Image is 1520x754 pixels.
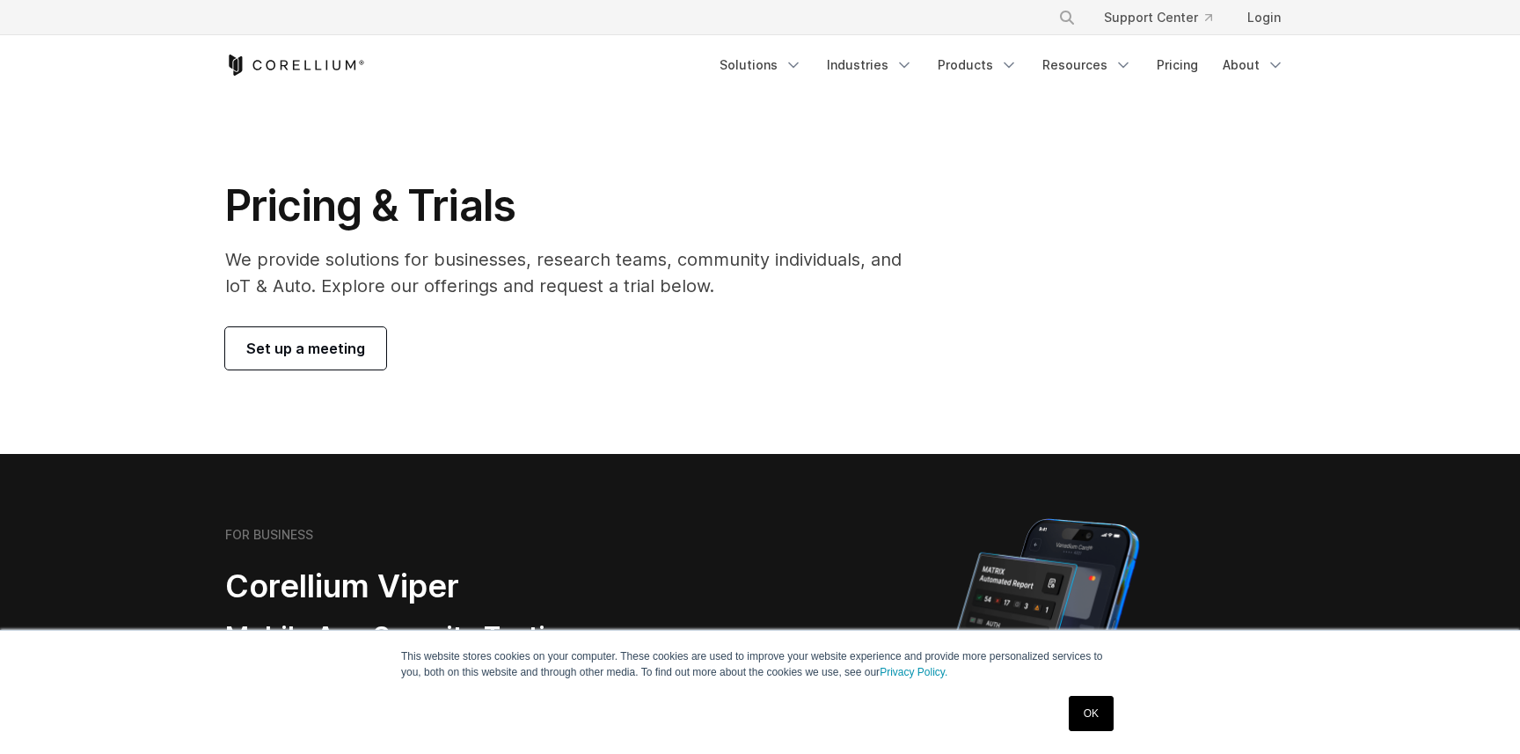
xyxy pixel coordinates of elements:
a: Support Center [1090,2,1226,33]
a: Set up a meeting [225,327,386,370]
p: This website stores cookies on your computer. These cookies are used to improve your website expe... [401,648,1119,680]
h1: Pricing & Trials [225,179,926,232]
h3: Mobile App Security Testing [225,620,676,654]
button: Search [1051,2,1083,33]
a: Industries [816,49,924,81]
span: Set up a meeting [246,338,365,359]
a: About [1212,49,1295,81]
h2: Corellium Viper [225,567,676,606]
div: Navigation Menu [1037,2,1295,33]
a: OK [1069,696,1114,731]
p: We provide solutions for businesses, research teams, community individuals, and IoT & Auto. Explo... [225,246,926,299]
a: Pricing [1146,49,1209,81]
a: Products [927,49,1028,81]
a: Privacy Policy. [880,666,947,678]
div: Navigation Menu [709,49,1295,81]
a: Corellium Home [225,55,365,76]
h6: FOR BUSINESS [225,527,313,543]
a: Resources [1032,49,1143,81]
a: Login [1233,2,1295,33]
a: Solutions [709,49,813,81]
